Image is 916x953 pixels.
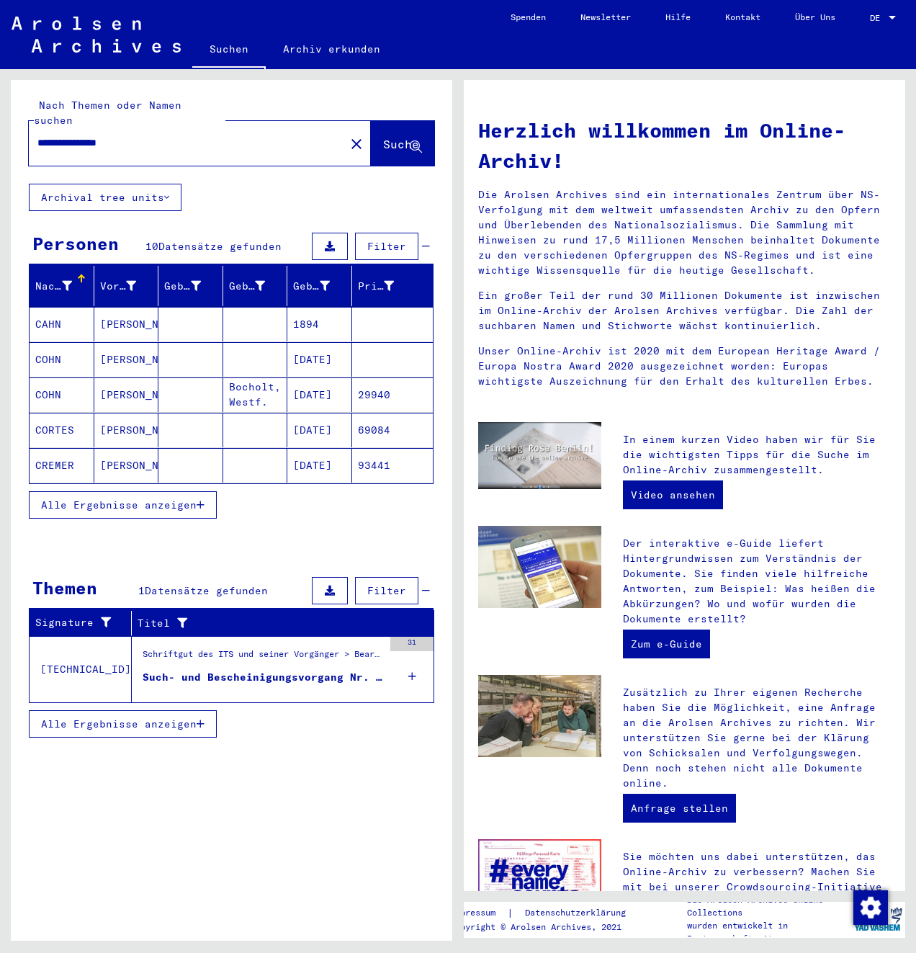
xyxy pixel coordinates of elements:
div: Personen [32,231,119,256]
div: Prisoner # [358,274,416,297]
div: Geburtsname [164,274,223,297]
mat-cell: CORTES [30,413,94,447]
img: Arolsen_neg.svg [12,17,181,53]
div: Zustimmung ändern [853,890,887,924]
span: Datensätze gefunden [145,584,268,597]
img: eguide.jpg [478,526,601,608]
button: Alle Ergebnisse anzeigen [29,491,217,519]
h1: Herzlich willkommen im Online-Archiv! [478,115,891,176]
div: Geburtsname [164,279,201,294]
mat-header-cell: Geburtsname [158,266,223,306]
mat-cell: CAHN [30,307,94,341]
mat-cell: [DATE] [287,377,352,412]
p: Der interaktive e-Guide liefert Hintergrundwissen zum Verständnis der Dokumente. Sie finden viele... [623,536,891,627]
div: Prisoner # [358,279,395,294]
span: Filter [367,584,406,597]
p: Copyright © Arolsen Archives, 2021 [450,921,643,934]
mat-cell: [PERSON_NAME] [94,307,159,341]
mat-cell: [PERSON_NAME] [94,413,159,447]
mat-cell: 29940 [352,377,434,412]
a: Anfrage stellen [623,794,736,823]
img: inquiries.jpg [478,675,601,757]
span: Alle Ergebnisse anzeigen [41,498,197,511]
mat-cell: COHN [30,377,94,412]
img: yv_logo.png [851,901,905,937]
mat-cell: [DATE] [287,448,352,483]
td: [TECHNICAL_ID] [30,636,132,702]
div: Geburtsdatum [293,279,330,294]
mat-cell: [DATE] [287,342,352,377]
p: Die Arolsen Archives sind ein internationales Zentrum über NS-Verfolgung mit dem weltweit umfasse... [478,187,891,278]
div: | [450,905,643,921]
mat-cell: [PERSON_NAME] [94,448,159,483]
span: 1 [138,584,145,597]
div: Geburt‏ [229,279,266,294]
a: Archiv erkunden [266,32,398,66]
p: Unser Online-Archiv ist 2020 mit dem European Heritage Award / Europa Nostra Award 2020 ausgezeic... [478,344,891,389]
div: Nachname [35,279,72,294]
img: video.jpg [478,422,601,489]
a: Zum e-Guide [623,630,710,658]
div: Geburtsdatum [293,274,351,297]
p: Die Arolsen Archives Online-Collections [687,893,850,919]
img: Zustimmung ändern [853,890,888,925]
div: Titel [138,612,416,635]
a: Video ansehen [623,480,723,509]
mat-cell: CREMER [30,448,94,483]
p: In einem kurzen Video haben wir für Sie die wichtigsten Tipps für die Suche im Online-Archiv zusa... [623,432,891,478]
a: Suchen [192,32,266,69]
span: 10 [145,240,158,253]
mat-cell: 69084 [352,413,434,447]
mat-header-cell: Prisoner # [352,266,434,306]
button: Suche [371,121,434,166]
div: Signature [35,615,113,630]
mat-cell: [PERSON_NAME] [94,377,159,412]
div: Such- und Bescheinigungsvorgang Nr. 156.609 für [PERSON_NAME] geboren [DEMOGRAPHIC_DATA] [143,670,383,685]
mat-header-cell: Vorname [94,266,159,306]
p: Zusätzlich zu Ihrer eigenen Recherche haben Sie die Möglichkeit, eine Anfrage an die Arolsen Arch... [623,685,891,791]
button: Filter [355,577,418,604]
mat-cell: Bocholt, Westf. [223,377,288,412]
button: Alle Ergebnisse anzeigen [29,710,217,738]
span: Filter [367,240,406,253]
mat-header-cell: Geburtsdatum [287,266,352,306]
p: Ein großer Teil der rund 30 Millionen Dokumente ist inzwischen im Online-Archiv der Arolsen Archi... [478,288,891,334]
mat-header-cell: Geburt‏ [223,266,288,306]
mat-cell: [PERSON_NAME] [94,342,159,377]
button: Filter [355,233,418,260]
mat-cell: 93441 [352,448,434,483]
div: Themen [32,575,97,601]
span: DE [870,13,886,23]
span: Alle Ergebnisse anzeigen [41,717,197,730]
img: enc.jpg [478,839,601,927]
div: Nachname [35,274,94,297]
mat-cell: [DATE] [287,413,352,447]
div: Titel [138,616,398,631]
p: wurden entwickelt in Partnerschaft mit [687,919,850,945]
span: Suche [383,137,419,151]
div: 31 [390,637,434,651]
div: Signature [35,612,131,635]
mat-icon: close [348,135,365,153]
button: Archival tree units [29,184,181,211]
div: Vorname [100,279,137,294]
mat-cell: COHN [30,342,94,377]
button: Clear [342,129,371,158]
div: Schriftgut des ITS und seiner Vorgänger > Bearbeitung von Anfragen > Fallbezogene [MEDICAL_DATA] ... [143,648,383,668]
div: Geburt‏ [229,274,287,297]
mat-label: Nach Themen oder Namen suchen [34,99,181,127]
span: Datensätze gefunden [158,240,282,253]
div: Vorname [100,274,158,297]
a: Impressum [450,905,507,921]
a: Datenschutzerklärung [513,905,643,921]
mat-header-cell: Nachname [30,266,94,306]
mat-cell: 1894 [287,307,352,341]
